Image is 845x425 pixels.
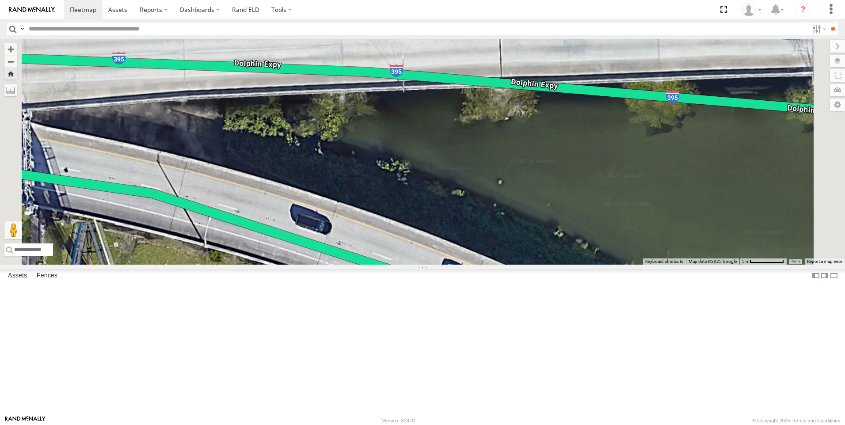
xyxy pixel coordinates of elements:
a: Report a map error [807,259,842,264]
label: Search Filter Options [809,23,828,35]
span: Map data ©2025 Google [689,259,737,264]
label: Dock Summary Table to the Left [811,269,820,282]
label: Fences [32,269,62,282]
label: Assets [4,269,31,282]
button: Keyboard shortcuts [645,258,683,265]
div: Version: 308.01 [382,418,416,423]
button: Drag Pegman onto the map to open Street View [4,221,22,239]
button: Zoom in [4,43,17,55]
span: 5 m [742,259,750,264]
button: Zoom out [4,55,17,68]
a: Terms (opens in new tab) [791,260,800,263]
label: Measure [4,84,17,96]
a: Visit our Website [5,416,46,425]
button: Map Scale: 5 m per 74 pixels [739,258,787,265]
label: Dock Summary Table to the Right [820,269,829,282]
label: Search Query [19,23,26,35]
a: Terms and Conditions [793,418,840,423]
button: Zoom Home [4,68,17,80]
img: rand-logo.svg [9,7,55,13]
i: ? [796,3,810,17]
div: © Copyright 2025 - [752,418,840,423]
label: Hide Summary Table [830,269,838,282]
label: Map Settings [830,99,845,111]
div: Sean Tobin [739,3,765,16]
